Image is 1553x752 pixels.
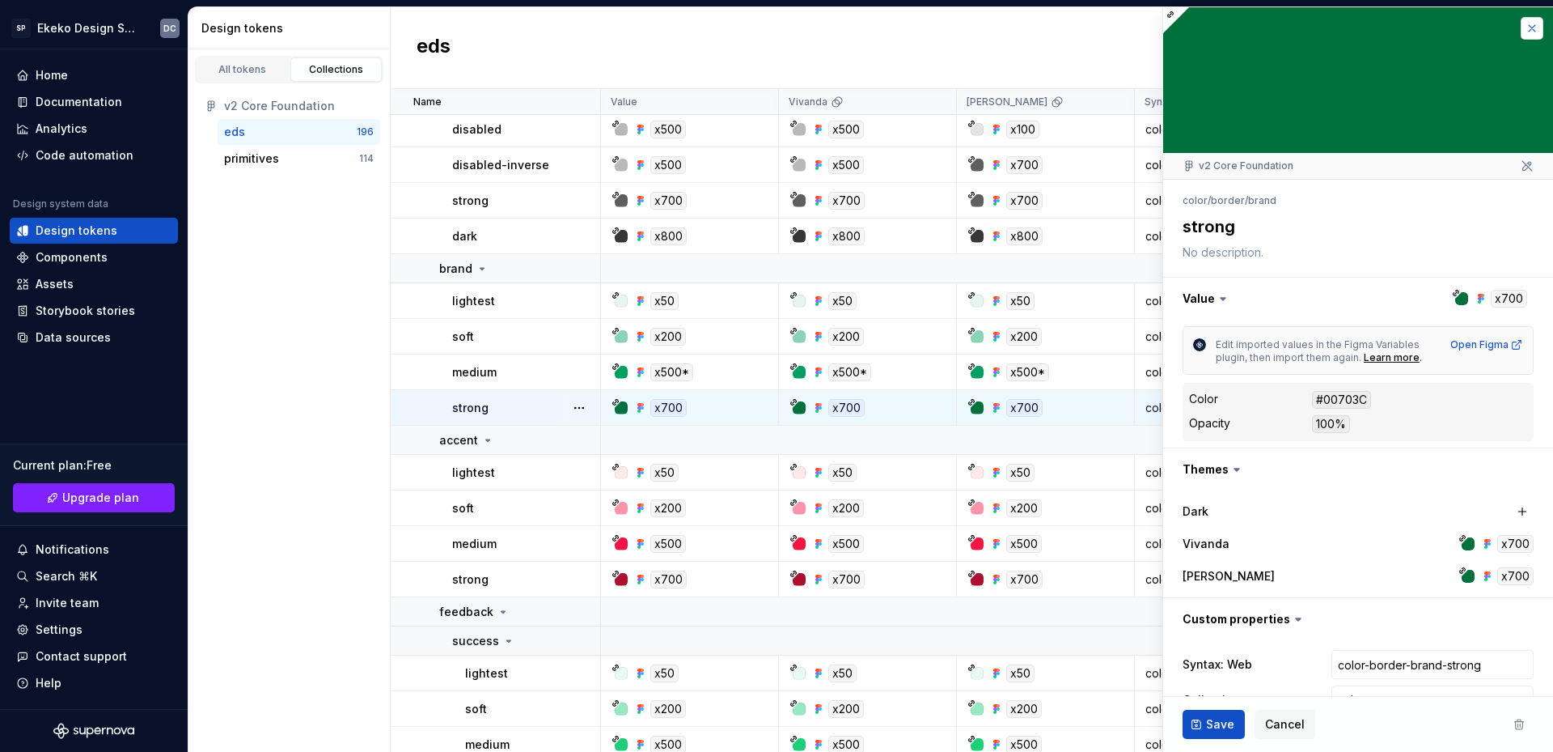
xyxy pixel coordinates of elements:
div: color-border-base-strong [1136,193,1214,209]
textarea: strong [1179,212,1530,241]
div: x200 [1006,499,1042,517]
p: Value [611,96,637,108]
div: x700 [1006,399,1043,417]
div: color-border-accent-strong [1136,571,1214,588]
p: Vivanda [789,96,827,108]
div: Data sources [36,329,111,346]
p: strong [452,571,489,588]
div: x200 [828,499,864,517]
p: lightest [452,293,495,309]
div: Design tokens [36,223,117,239]
li: border [1211,194,1245,206]
div: All tokens [202,63,283,76]
div: x200 [1006,328,1042,346]
button: primitives114 [218,146,380,172]
div: x200 [650,328,686,346]
div: x700 [1497,535,1534,553]
div: Learn more [1364,351,1420,364]
a: Data sources [10,325,178,351]
div: color-border-brand-medium [1136,364,1214,380]
p: soft [465,701,487,717]
div: color-border-brand-strong [1136,400,1214,416]
button: SPEkeko Design SystemDC [3,11,184,45]
button: Contact support [10,644,178,669]
a: Code automation [10,142,178,168]
div: x500 [650,156,686,174]
a: Assets [10,271,178,297]
div: Analytics [36,121,87,137]
div: 100% [1312,415,1350,433]
label: Syntax: Web [1183,656,1252,673]
div: x500 [828,535,864,553]
div: color-border-base-disabled [1136,121,1214,138]
div: DC [163,22,176,35]
div: x500 [650,121,686,138]
p: dark [452,228,477,244]
span: . [1420,351,1422,363]
p: accent [439,432,478,448]
div: Documentation [36,94,122,110]
div: x200 [650,499,686,517]
p: lightest [465,665,508,682]
a: Open Figma [1450,338,1523,351]
button: Search ⌘K [10,563,178,589]
p: feedback [439,604,493,620]
div: x50 [650,464,679,482]
div: x500* [828,363,871,381]
span: Upgrade plan [62,490,139,506]
p: Name [413,96,442,108]
div: Notifications [36,542,109,558]
div: color-border-base-disabled-inverse [1136,157,1214,173]
h2: eds [417,33,451,62]
button: eds196 [218,119,380,145]
div: x50 [650,665,679,682]
svg: Supernova Logo [53,723,134,739]
div: x50 [1006,665,1035,682]
div: x700 [1497,567,1534,585]
div: color-border-accent-medium [1136,536,1214,552]
span: Save [1206,716,1234,733]
a: Analytics [10,116,178,142]
div: x700 [1006,156,1043,174]
div: Color [1189,391,1218,407]
div: x200 [1006,700,1042,718]
div: Design system data [13,198,108,210]
div: Contact support [36,648,127,665]
li: color [1183,194,1208,206]
p: soft [452,329,474,345]
div: x500* [1006,363,1049,381]
p: medium [452,536,497,552]
div: Components [36,249,108,266]
div: x700 [828,192,865,210]
div: x200 [828,700,864,718]
label: Collection [1183,692,1240,708]
div: color-border-brand-soft [1136,329,1214,345]
div: x500 [650,535,686,553]
p: soft [452,500,474,516]
a: Design tokens [10,218,178,244]
div: x200 [828,328,864,346]
p: [PERSON_NAME] [967,96,1047,108]
div: x50 [1006,292,1035,310]
div: SP [11,19,31,38]
div: Ekeko Design System [37,20,141,36]
button: Notifications [10,537,178,563]
div: Invite team [36,595,99,611]
div: color-border-feedback-success-soft [1136,701,1214,717]
a: Settings [10,617,178,643]
div: 114 [359,152,374,165]
input: Empty [1331,650,1534,679]
div: x50 [828,464,857,482]
div: x700 [650,571,687,588]
div: x500 [828,156,864,174]
div: Home [36,67,68,83]
p: disabled [452,121,501,138]
a: Home [10,62,178,88]
div: x700 [1006,192,1043,210]
div: Settings [36,622,83,638]
p: Syntax: Web [1145,96,1202,108]
div: Assets [36,276,74,292]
